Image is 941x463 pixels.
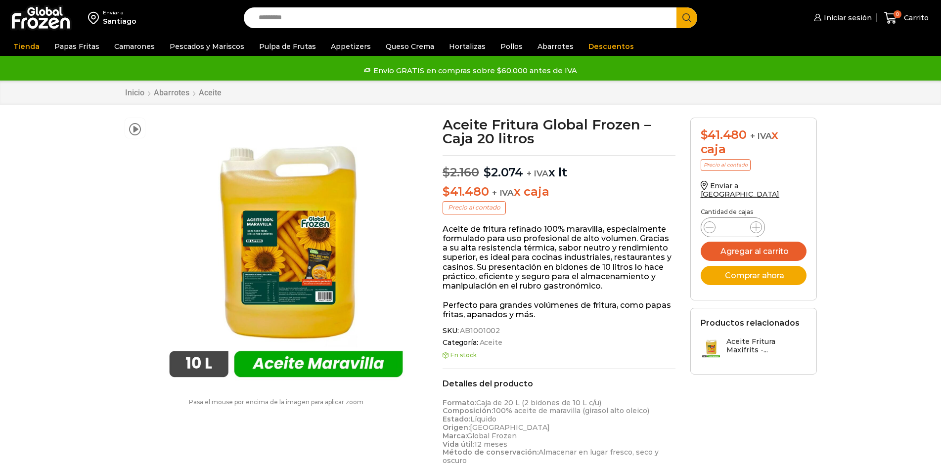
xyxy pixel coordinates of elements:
h2: Detalles del producto [443,379,675,388]
a: Iniciar sesión [811,8,872,28]
span: 0 [894,10,901,18]
a: Papas Fritas [49,37,104,56]
a: Camarones [109,37,160,56]
strong: Estado: [443,415,470,423]
p: Precio al contado [443,201,506,214]
span: SKU: [443,327,675,335]
img: aceite maravilla [150,118,422,389]
a: Aceite Fritura Maxifrits -... [701,337,807,359]
a: Queso Crema [381,37,439,56]
span: $ [443,184,450,199]
h2: Productos relacionados [701,318,800,328]
a: Aceite [478,338,502,347]
a: Pescados y Mariscos [165,37,249,56]
strong: Composición: [443,406,493,415]
a: Aceite [198,88,222,97]
p: Perfecto para grandes volúmenes de fritura, como papas fritas, apanados y más. [443,300,675,319]
span: AB1001002 [458,327,500,335]
strong: Vida útil: [443,440,474,449]
span: + IVA [527,168,548,178]
bdi: 2.160 [443,165,479,179]
a: Hortalizas [444,37,491,56]
input: Product quantity [723,220,742,234]
p: x caja [443,185,675,199]
h3: Aceite Fritura Maxifrits -... [726,337,807,354]
button: Search button [676,7,697,28]
strong: Formato: [443,398,476,407]
div: Santiago [103,16,136,26]
bdi: 2.074 [484,165,523,179]
span: $ [443,165,450,179]
a: Pollos [495,37,528,56]
a: Inicio [125,88,145,97]
div: x caja [701,128,807,157]
img: address-field-icon.svg [88,9,103,26]
bdi: 41.480 [701,127,747,142]
button: Comprar ahora [701,266,807,285]
p: En stock [443,352,675,359]
p: Aceite de fritura refinado 100% maravilla, especialmente formulado para uso profesional de alto v... [443,224,675,291]
a: Enviar a [GEOGRAPHIC_DATA] [701,181,780,199]
span: Iniciar sesión [821,13,872,23]
span: Carrito [901,13,929,23]
span: Categoría: [443,338,675,347]
a: Pulpa de Frutas [254,37,321,56]
a: Appetizers [326,37,376,56]
a: Abarrotes [533,37,579,56]
span: + IVA [750,131,772,141]
span: $ [701,127,708,142]
strong: Marca: [443,431,467,440]
a: Abarrotes [153,88,190,97]
button: Agregar al carrito [701,242,807,261]
strong: Origen: [443,423,470,432]
div: Enviar a [103,9,136,16]
a: Descuentos [583,37,639,56]
p: Pasa el mouse por encima de la imagen para aplicar zoom [125,399,428,406]
nav: Breadcrumb [125,88,222,97]
p: Cantidad de cajas [701,209,807,215]
a: Tienda [8,37,45,56]
strong: Método de conservación: [443,448,538,457]
bdi: 41.480 [443,184,489,199]
span: + IVA [492,188,514,198]
a: 0 Carrito [882,6,931,30]
p: x lt [443,155,675,180]
span: $ [484,165,491,179]
p: Precio al contado [701,159,751,171]
h1: Aceite Fritura Global Frozen – Caja 20 litros [443,118,675,145]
